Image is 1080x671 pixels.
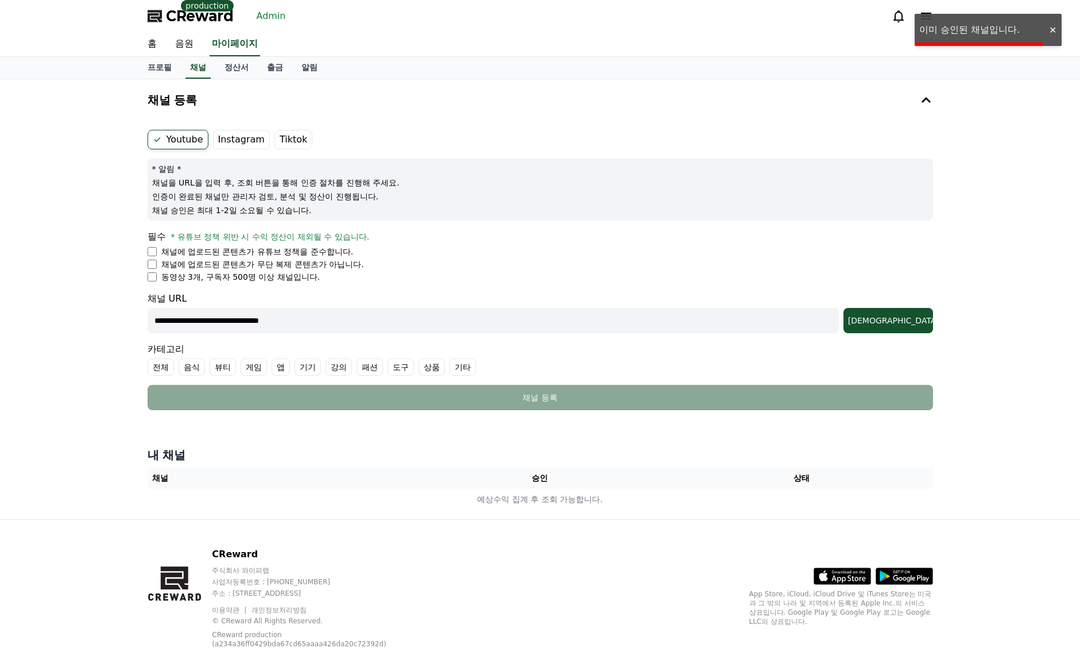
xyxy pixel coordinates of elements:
[143,84,938,116] button: 채널 등록
[185,57,211,79] a: 채널
[138,32,166,56] a: 홈
[148,130,208,149] label: Youtube
[152,177,928,188] p: 채널을 URL을 입력 후, 조회 버튼을 통해 인증 절차를 진행해 주세요.
[76,364,148,393] a: Messages
[843,308,933,333] button: [DEMOGRAPHIC_DATA]
[161,271,320,283] p: 동영상 3개, 구독자 500명 이상 채널입니다.
[252,7,291,25] a: Admin
[148,342,933,376] div: 카테고리
[409,468,671,489] th: 승인
[148,292,933,333] div: 채널 URL
[212,547,413,561] p: CReward
[212,630,396,649] p: CReward production (a234a36ff0429bda67cd65aaaa426da20c72392d)
[138,57,181,79] a: 프로필
[749,589,933,626] p: App Store, iCloud, iCloud Drive 및 iTunes Store는 미국과 그 밖의 나라 및 지역에서 등록된 Apple Inc.의 서비스 상표입니다. Goo...
[848,315,928,326] div: [DEMOGRAPHIC_DATA]
[292,57,327,79] a: 알림
[148,7,234,25] a: CReward
[388,358,414,376] label: 도구
[212,616,413,626] p: © CReward All Rights Reserved.
[272,358,290,376] label: 앱
[148,468,409,489] th: 채널
[212,589,413,598] p: 주소 : [STREET_ADDRESS]
[212,577,413,587] p: 사업자등록번호 : [PHONE_NUMBER]
[210,32,260,56] a: 마이페이지
[148,94,198,106] h4: 채널 등록
[166,32,203,56] a: 음원
[152,205,928,216] p: 채널 승인은 최대 1-2일 소요될 수 있습니다.
[152,191,928,202] p: 인증이 완료된 채널만 관리자 검토, 분석 및 정산이 진행됩니다.
[161,246,354,257] p: 채널에 업로드된 콘텐츠가 유튜브 정책을 준수합니다.
[450,358,476,376] label: 기타
[95,382,129,391] span: Messages
[148,385,933,410] button: 채널 등록
[213,130,270,149] label: Instagram
[274,130,312,149] label: Tiktok
[161,259,364,270] p: 채널에 업로드된 콘텐츠가 무단 복제 콘텐츠가 아닙니다.
[326,358,352,376] label: 강의
[171,232,370,241] span: * 유튜브 정책 위반 시 수익 정산이 제외될 수 있습니다.
[179,358,205,376] label: 음식
[251,606,307,614] a: 개인정보처리방침
[148,231,166,242] span: 필수
[148,447,933,463] h4: 내 채널
[29,381,49,391] span: Home
[295,358,321,376] label: 기기
[419,358,445,376] label: 상품
[241,358,267,376] label: 게임
[258,57,292,79] a: 출금
[212,606,248,614] a: 이용약관
[170,381,198,391] span: Settings
[3,364,76,393] a: Home
[212,566,413,575] p: 주식회사 와이피랩
[148,364,220,393] a: Settings
[166,7,234,25] span: CReward
[357,358,383,376] label: 패션
[148,358,174,376] label: 전체
[171,392,910,403] div: 채널 등록
[210,358,236,376] label: 뷰티
[148,489,933,510] td: 예상수익 집계 후 조회 가능합니다.
[671,468,932,489] th: 상태
[215,57,258,79] a: 정산서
